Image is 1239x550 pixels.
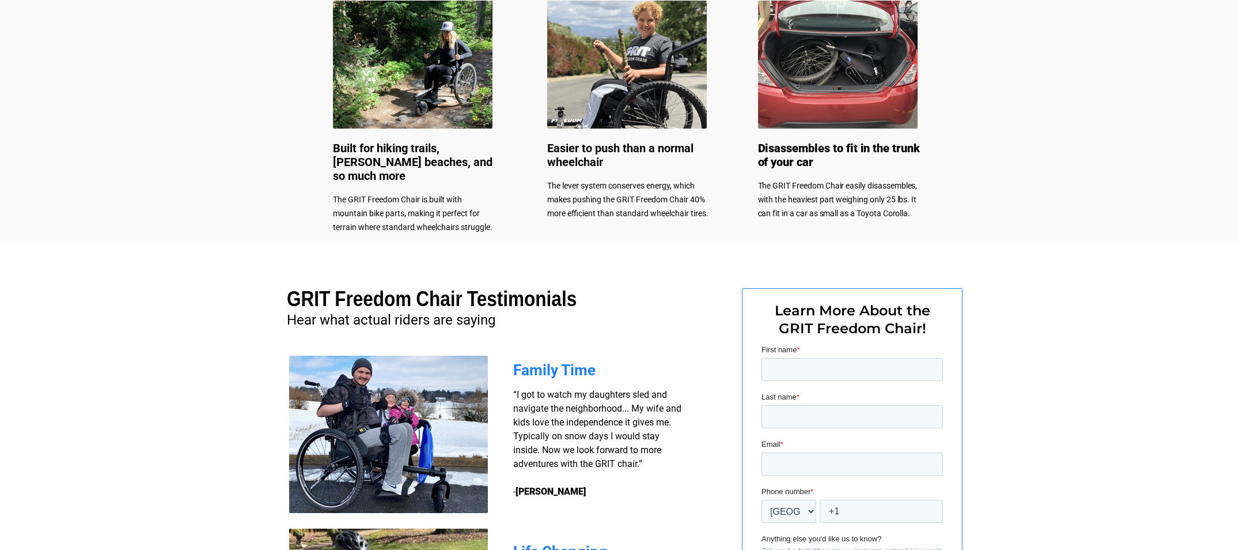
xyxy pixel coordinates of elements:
span: Family Time [513,361,596,379]
span: Hear what actual riders are saying [287,312,495,328]
span: Disassembles to fit in the trunk of your car [758,141,920,169]
span: The GRIT Freedom Chair easily disassembles, with the heaviest part weighing only 25 lbs. It can f... [758,181,918,218]
span: “I got to watch my daughters sled and navigate the neighborhood... My wife and kids love the inde... [513,389,681,497]
span: GRIT Freedom Chair Testimonials [287,287,577,311]
strong: [PERSON_NAME] [516,486,586,497]
span: The lever system conserves energy, which makes pushing the GRIT Freedom Chair 40% more efficient ... [547,181,708,218]
span: Easier to push than a normal wheelchair [547,141,694,169]
span: Built for hiking trails, [PERSON_NAME] beaches, and so much more [333,141,492,183]
span: The GRIT Freedom Chair is built with mountain bike parts, making it perfect for terrain where sta... [333,195,492,232]
span: Learn More About the GRIT Freedom Chair! [775,302,930,337]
